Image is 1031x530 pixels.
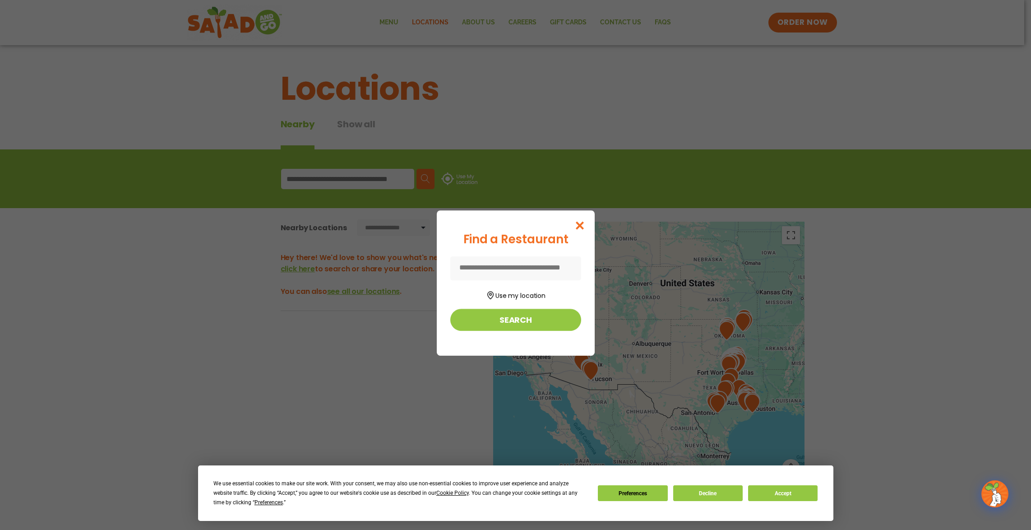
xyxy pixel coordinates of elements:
button: Accept [748,485,818,501]
button: Close modal [565,210,594,241]
button: Decline [673,485,743,501]
img: wpChatIcon [982,481,1008,507]
div: Find a Restaurant [450,231,581,248]
button: Search [450,309,581,331]
button: Preferences [598,485,667,501]
span: Preferences [254,499,283,506]
div: We use essential cookies to make our site work. With your consent, we may also use non-essential ... [213,479,587,507]
div: Cookie Consent Prompt [198,465,833,521]
button: Use my location [450,288,581,301]
span: Cookie Policy [436,490,469,496]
